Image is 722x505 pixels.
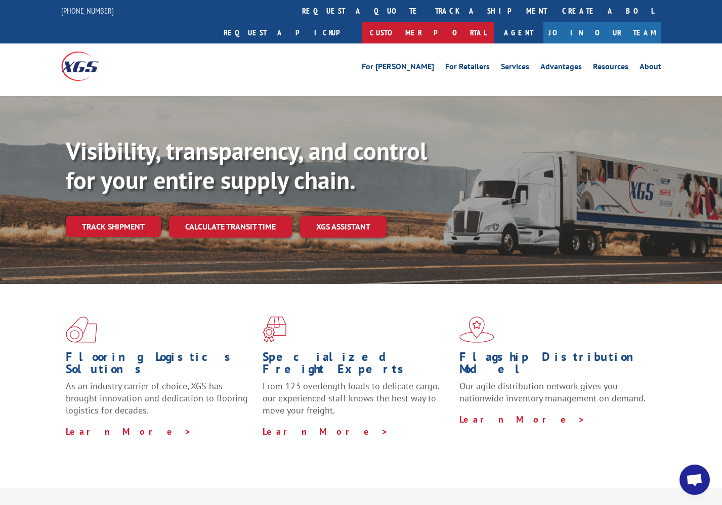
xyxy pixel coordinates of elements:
a: For [PERSON_NAME] [362,63,434,74]
a: Customer Portal [362,22,494,43]
a: [PHONE_NUMBER] [61,6,114,16]
a: About [640,63,661,74]
img: xgs-icon-focused-on-flooring-red [263,316,286,343]
span: Our agile distribution network gives you nationwide inventory management on demand. [459,380,646,404]
a: Track shipment [66,216,161,237]
img: xgs-icon-flagship-distribution-model-red [459,316,494,343]
span: As an industry carrier of choice, XGS has brought innovation and dedication to flooring logistics... [66,380,248,416]
a: Resources [593,63,628,74]
a: For Retailers [445,63,490,74]
a: Advantages [540,63,582,74]
a: Learn More > [263,426,389,437]
h1: Flagship Distribution Model [459,351,649,380]
b: Visibility, transparency, and control for your entire supply chain. [66,135,427,196]
a: Learn More > [66,426,192,437]
p: From 123 overlength loads to delicate cargo, our experienced staff knows the best way to move you... [263,380,452,425]
a: Calculate transit time [169,216,292,238]
img: xgs-icon-total-supply-chain-intelligence-red [66,316,97,343]
a: Agent [494,22,543,43]
a: Learn More > [459,414,585,425]
h1: Specialized Freight Experts [263,351,452,380]
a: Join Our Team [543,22,661,43]
a: XGS ASSISTANT [300,216,387,238]
a: Open chat [679,465,710,495]
h1: Flooring Logistics Solutions [66,351,255,380]
a: Request a pickup [216,22,362,43]
a: Services [501,63,529,74]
